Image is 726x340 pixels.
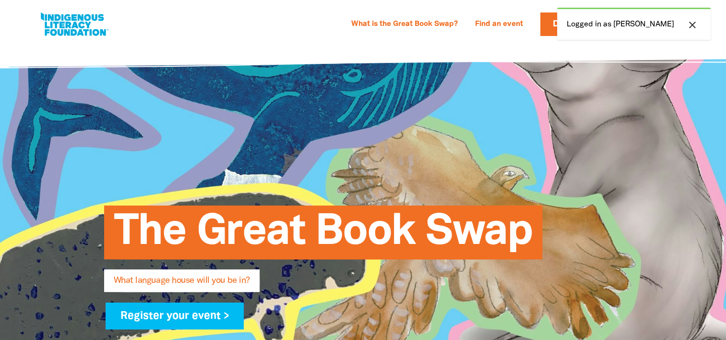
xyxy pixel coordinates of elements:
a: Donate [540,12,601,36]
button: close [684,19,701,31]
a: Register your event > [106,303,244,329]
i: close [687,19,698,31]
span: The Great Book Swap [114,213,533,259]
span: What language house will you be in? [114,277,250,292]
a: What is the Great Book Swap? [345,17,464,32]
a: Find an event [469,17,529,32]
div: Logged in as [PERSON_NAME] [557,8,711,40]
